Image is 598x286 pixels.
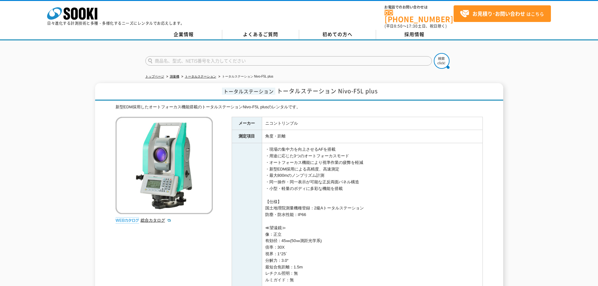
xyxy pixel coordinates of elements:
[141,218,171,223] a: 総合カタログ
[376,30,453,39] a: 採用情報
[145,30,222,39] a: 企業情報
[454,5,551,22] a: お見積り･お問い合わせはこちら
[145,75,164,78] a: トップページ
[116,117,213,214] img: トータルステーション Nivo-F5L plus
[385,5,454,9] span: お電話でのお問い合わせは
[385,23,447,29] span: (平日 ～ 土日、祝日除く)
[47,21,185,25] p: 日々進化する計測技術と多種・多様化するニーズにレンタルでお応えします。
[222,88,275,95] span: トータルステーション
[460,9,544,19] span: はこちら
[472,10,525,17] strong: お見積り･お問い合わせ
[116,217,139,224] img: webカタログ
[232,117,262,130] th: メーカー
[385,10,454,23] a: [PHONE_NUMBER]
[217,73,273,80] li: トータルステーション Nivo-F5L plus
[185,75,216,78] a: トータルステーション
[322,31,353,38] span: 初めての方へ
[407,23,418,29] span: 17:30
[394,23,403,29] span: 8:50
[145,56,432,66] input: 商品名、型式、NETIS番号を入力してください
[262,130,482,143] td: 角度・距離
[116,104,483,111] div: 新型EDM採用したオートフォーカス機能搭載のトータルステーションNivo-F5L plusのレンタルです。
[262,117,482,130] td: ニコントリンブル
[299,30,376,39] a: 初めての方へ
[222,30,299,39] a: よくあるご質問
[232,130,262,143] th: 測定項目
[277,87,378,95] span: トータルステーション Nivo-F5L plus
[170,75,179,78] a: 測量機
[434,53,450,69] img: btn_search.png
